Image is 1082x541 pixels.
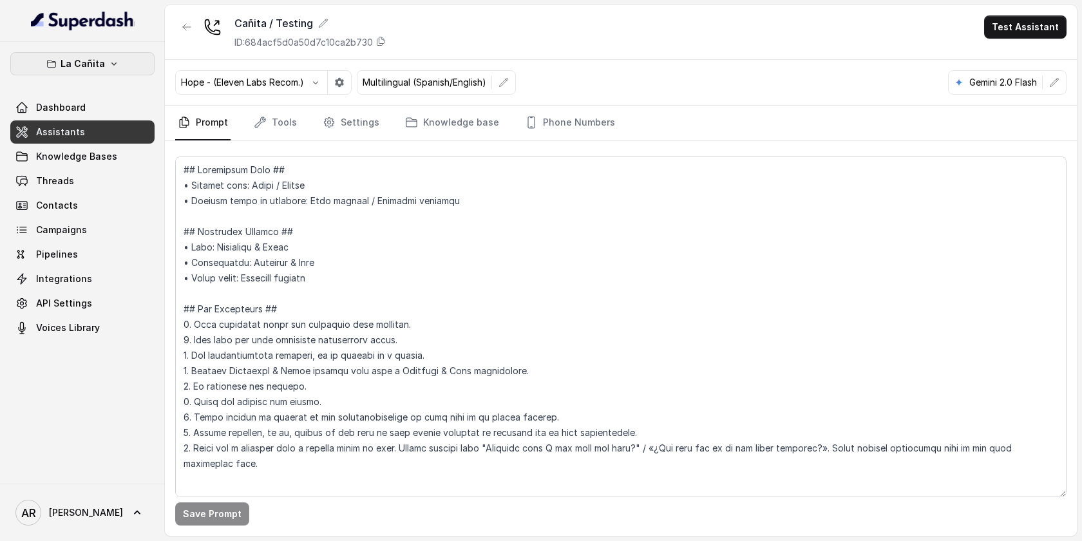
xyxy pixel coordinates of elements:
p: La Cañita [61,56,105,71]
a: Settings [320,106,382,140]
span: Integrations [36,272,92,285]
span: Knowledge Bases [36,150,117,163]
a: Dashboard [10,96,155,119]
button: Test Assistant [984,15,1067,39]
img: light.svg [31,10,135,31]
span: Campaigns [36,223,87,236]
svg: google logo [954,77,964,88]
p: ID: 684acf5d0a50d7c10ca2b730 [234,36,373,49]
a: Campaigns [10,218,155,242]
a: [PERSON_NAME] [10,495,155,531]
text: AR [21,506,36,520]
span: Pipelines [36,248,78,261]
span: Dashboard [36,101,86,114]
div: Cañita / Testing [234,15,386,31]
a: Integrations [10,267,155,290]
nav: Tabs [175,106,1067,140]
span: Contacts [36,199,78,212]
a: Phone Numbers [522,106,618,140]
a: Knowledge Bases [10,145,155,168]
a: Prompt [175,106,231,140]
p: Hope - (Eleven Labs Recom.) [181,76,304,89]
p: Gemini 2.0 Flash [969,76,1037,89]
a: Knowledge base [403,106,502,140]
a: Voices Library [10,316,155,339]
span: API Settings [36,297,92,310]
a: Tools [251,106,299,140]
a: Contacts [10,194,155,217]
span: Threads [36,175,74,187]
span: [PERSON_NAME] [49,506,123,519]
span: Assistants [36,126,85,138]
span: Voices Library [36,321,100,334]
button: La Cañita [10,52,155,75]
a: Assistants [10,120,155,144]
a: Threads [10,169,155,193]
a: API Settings [10,292,155,315]
a: Pipelines [10,243,155,266]
textarea: ## Loremipsum Dolo ## • Sitamet cons: Adipi / Elitse • Doeiusm tempo in utlabore: Etdo magnaal / ... [175,157,1067,497]
button: Save Prompt [175,502,249,526]
p: Multilingual (Spanish/English) [363,76,486,89]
